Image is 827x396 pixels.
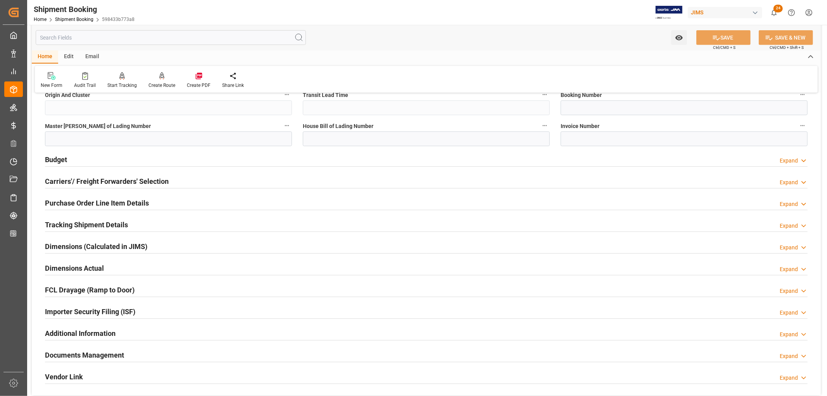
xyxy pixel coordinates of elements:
span: Ctrl/CMD + Shift + S [770,45,804,50]
button: open menu [671,30,687,45]
button: Transit Lead Time [540,90,550,100]
button: Help Center [783,4,800,21]
h2: Budget [45,154,67,165]
div: Expand [780,287,798,295]
button: Invoice Number [798,121,808,131]
div: Email [79,50,105,64]
div: Share Link [222,82,244,89]
span: Transit Lead Time [303,91,348,99]
button: SAVE & NEW [759,30,813,45]
h2: Vendor Link [45,372,83,382]
button: SAVE [696,30,751,45]
h2: Documents Management [45,350,124,360]
input: Search Fields [36,30,306,45]
div: Expand [780,265,798,273]
div: Expand [780,330,798,339]
span: Invoice Number [561,122,599,130]
span: Ctrl/CMD + S [713,45,735,50]
h2: Carriers'/ Freight Forwarders' Selection [45,176,169,187]
h2: Tracking Shipment Details [45,220,128,230]
h2: Importer Security Filing (ISF) [45,306,135,317]
h2: FCL Drayage (Ramp to Door) [45,285,135,295]
button: Booking Number [798,90,808,100]
div: Expand [780,222,798,230]
div: JIMS [688,7,762,18]
a: Shipment Booking [55,17,93,22]
div: Expand [780,157,798,165]
button: House Bill of Lading Number [540,121,550,131]
div: Expand [780,352,798,360]
img: Exertis%20JAM%20-%20Email%20Logo.jpg_1722504956.jpg [656,6,682,19]
div: Create PDF [187,82,211,89]
span: 24 [773,5,783,12]
div: Shipment Booking [34,3,135,15]
h2: Purchase Order Line Item Details [45,198,149,208]
div: Expand [780,200,798,208]
div: Expand [780,178,798,187]
span: Origin And Cluster [45,91,90,99]
span: Master [PERSON_NAME] of Lading Number [45,122,151,130]
button: Master [PERSON_NAME] of Lading Number [282,121,292,131]
div: Expand [780,374,798,382]
div: Audit Trail [74,82,96,89]
div: Expand [780,244,798,252]
h2: Additional Information [45,328,116,339]
button: show 24 new notifications [765,4,783,21]
button: JIMS [688,5,765,20]
a: Home [34,17,47,22]
span: Booking Number [561,91,602,99]
h2: Dimensions Actual [45,263,104,273]
div: Home [32,50,58,64]
span: House Bill of Lading Number [303,122,373,130]
button: Origin And Cluster [282,90,292,100]
div: Create Route [148,82,175,89]
div: New Form [41,82,62,89]
div: Start Tracking [107,82,137,89]
div: Expand [780,309,798,317]
h2: Dimensions (Calculated in JIMS) [45,241,147,252]
div: Edit [58,50,79,64]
